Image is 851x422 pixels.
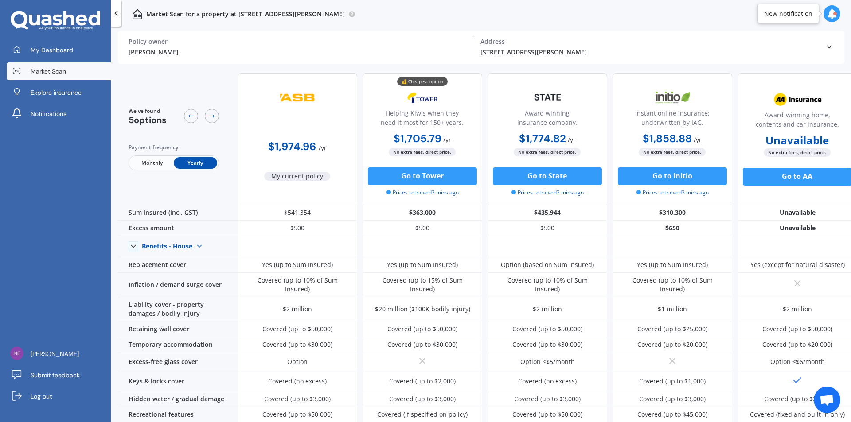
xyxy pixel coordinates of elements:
span: Explore insurance [31,88,82,97]
div: $500 [488,221,607,236]
div: Covered (up to $30,000) [262,340,332,349]
span: No extra fees, direct price. [389,148,456,156]
div: Option [287,357,308,366]
div: Covered (fixed and built-in only) [750,410,845,419]
span: Submit feedback [31,371,80,379]
a: My Dashboard [7,41,111,59]
span: / yr [443,136,451,144]
div: Yes (up to Sum Insured) [637,260,708,269]
span: Prices retrieved 3 mins ago [386,189,459,197]
div: Excess amount [118,221,238,236]
div: Covered (no excess) [518,377,577,386]
div: Covered (up to $3,000) [264,395,331,403]
div: Yes (up to Sum Insured) [262,260,333,269]
div: Option (based on Sum Insured) [501,260,594,269]
img: Benefit content down [192,239,207,253]
a: Submit feedback [7,366,111,384]
span: My current policy [265,172,331,181]
div: Sum insured (incl. GST) [118,205,238,221]
button: Go to Tower [368,167,477,185]
div: Covered (up to $50,000) [512,410,582,419]
div: Retaining wall cover [118,321,238,337]
b: Unavailable [766,136,829,145]
div: Covered (if specified on policy) [377,410,468,419]
img: State-text-1.webp [518,87,577,108]
span: We've found [129,107,167,115]
span: Log out [31,392,52,401]
b: $1,774.82 [519,132,566,145]
div: $435,944 [488,205,607,221]
span: Notifications [31,109,66,118]
img: home-and-contents.b802091223b8502ef2dd.svg [132,9,143,19]
div: Covered (up to 10% of Sum Insured) [619,276,726,294]
div: Covered (up to $25,000) [637,325,707,333]
div: Benefits - House [142,242,192,250]
div: Covered (up to $30,000) [512,340,582,349]
div: Covered (up to $45,000) [637,410,707,419]
div: $500 [363,221,482,236]
span: / yr [694,136,702,144]
span: / yr [319,143,327,152]
a: Open chat [814,387,840,413]
button: Go to Initio [618,167,727,185]
div: Covered (up to $20,000) [637,340,707,349]
img: Initio.webp [643,87,702,109]
a: Explore insurance [7,84,111,101]
div: Covered (up to 10% of Sum Insured) [494,276,601,294]
a: [PERSON_NAME] [7,345,111,363]
span: [PERSON_NAME] [31,349,79,358]
div: Policy owner [129,38,466,46]
span: Prices retrieved 3 mins ago [636,189,709,197]
div: Covered (no excess) [268,377,327,386]
div: Covered (up to $3,000) [389,395,456,403]
span: My Dashboard [31,46,73,54]
div: Covered (up to $2,000) [389,377,456,386]
span: No extra fees, direct price. [764,148,831,157]
a: Log out [7,387,111,405]
img: AA.webp [768,89,827,111]
div: $20 million ($100K bodily injury) [375,305,470,314]
div: $310,300 [613,205,732,221]
div: Yes (up to Sum Insured) [387,260,458,269]
span: Market Scan [31,67,66,76]
div: Hidden water / gradual damage [118,391,238,407]
div: $363,000 [363,205,482,221]
div: Covered (up to $3,000) [514,395,581,403]
div: Covered (up to $50,000) [262,325,332,333]
div: Helping Kiwis when they need it most for 150+ years. [370,108,475,131]
div: Option <$5/month [520,357,575,366]
img: ASB.png [268,87,327,109]
a: Notifications [7,105,111,123]
div: Inflation / demand surge cover [118,273,238,297]
div: 💰 Cheapest option [397,77,448,86]
div: Keys & locks cover [118,372,238,391]
div: Covered (up to $3,000) [639,395,706,403]
span: Prices retrieved 3 mins ago [511,189,584,197]
img: Tower.webp [393,87,452,109]
div: Covered (up to $50,000) [262,410,332,419]
div: Covered (up to $50,000) [387,325,457,333]
div: Excess-free glass cover [118,352,238,372]
div: Instant online insurance; underwritten by IAG. [620,108,725,131]
div: $2 million [283,305,312,314]
div: Covered (up to $50,000) [512,325,582,333]
div: $1 million [658,305,687,314]
div: Temporary accommodation [118,337,238,352]
div: Option <$6/month [770,357,825,366]
div: Covered (up to 10% of Sum Insured) [244,276,351,294]
div: $2 million [783,305,812,314]
img: edb2ce9bdf619897762f06fa6d29b265 [10,347,23,360]
div: $2 million [533,305,562,314]
div: Covered (up to $20,000) [762,340,832,349]
div: $650 [613,221,732,236]
span: 5 options [129,114,167,126]
div: $541,354 [238,205,357,221]
div: Covered (up to $50,000) [762,325,832,333]
span: Monthly [130,157,174,169]
span: No extra fees, direct price. [639,148,706,156]
div: [PERSON_NAME] [129,47,466,57]
button: Go to State [493,167,602,185]
span: No extra fees, direct price. [514,148,581,156]
span: Yearly [174,157,217,169]
b: $1,858.88 [643,132,692,145]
